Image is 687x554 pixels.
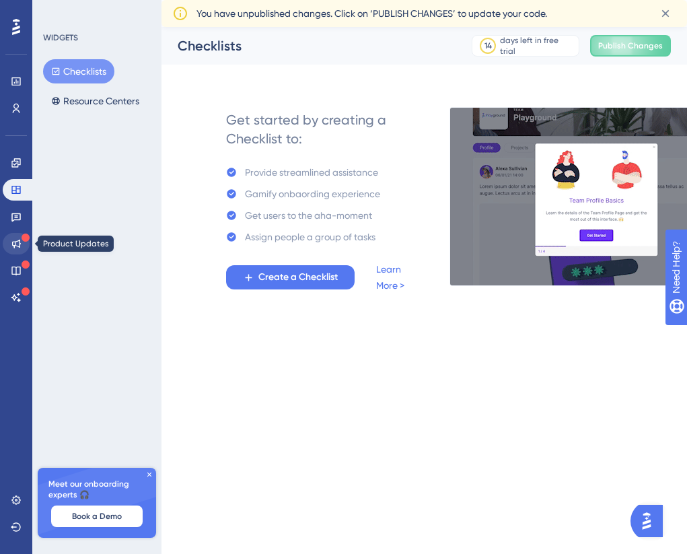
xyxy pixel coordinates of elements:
[630,501,671,541] iframe: UserGuiding AI Assistant Launcher
[590,35,671,57] button: Publish Changes
[43,89,147,113] button: Resource Centers
[43,32,78,43] div: WIDGETS
[72,511,122,522] span: Book a Demo
[598,40,663,51] span: Publish Changes
[484,40,492,51] div: 14
[178,36,438,55] div: Checklists
[32,3,84,20] span: Need Help?
[245,207,372,223] div: Get users to the aha-moment
[226,110,423,148] div: Get started by creating a Checklist to:
[196,5,547,22] span: You have unpublished changes. Click on ‘PUBLISH CHANGES’ to update your code.
[245,229,375,245] div: Assign people a group of tasks
[376,261,423,293] a: Learn More >
[500,35,575,57] div: days left in free trial
[245,186,380,202] div: Gamify onbaording experience
[258,269,338,285] span: Create a Checklist
[48,479,145,500] span: Meet our onboarding experts 🎧
[245,164,378,180] div: Provide streamlined assistance
[43,59,114,83] button: Checklists
[51,506,143,527] button: Book a Demo
[226,265,355,289] button: Create a Checklist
